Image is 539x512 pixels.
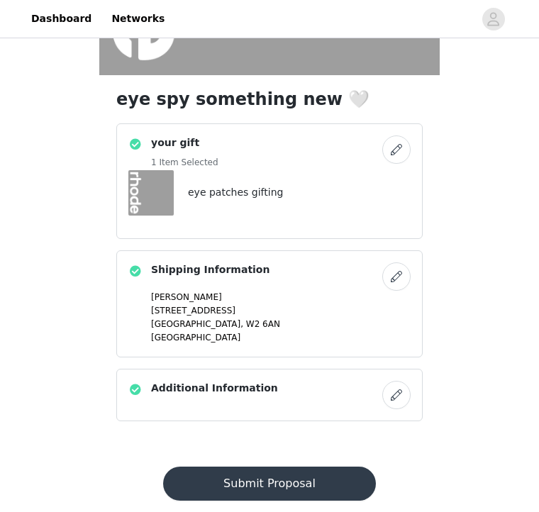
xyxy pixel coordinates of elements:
[487,8,500,30] div: avatar
[151,319,243,329] span: [GEOGRAPHIC_DATA],
[116,123,423,239] div: your gift
[246,319,280,329] span: W2 6AN
[151,156,218,169] h5: 1 Item Selected
[116,87,423,112] h1: eye spy something new 🤍
[151,291,411,304] p: [PERSON_NAME]
[151,304,411,317] p: [STREET_ADDRESS]
[23,3,100,35] a: Dashboard
[151,262,269,277] h4: Shipping Information
[128,170,174,216] img: eye patches gifting
[116,369,423,421] div: Additional Information
[103,3,173,35] a: Networks
[188,185,283,200] h4: eye patches gifting
[151,135,218,150] h4: your gift
[163,467,375,501] button: Submit Proposal
[116,250,423,357] div: Shipping Information
[151,381,278,396] h4: Additional Information
[151,331,411,344] p: [GEOGRAPHIC_DATA]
